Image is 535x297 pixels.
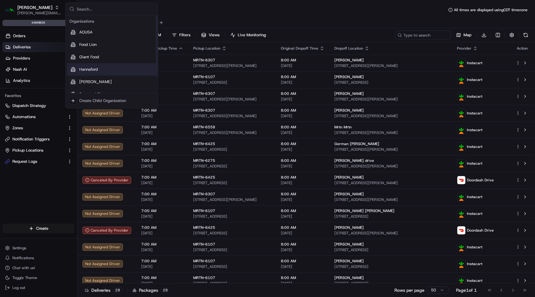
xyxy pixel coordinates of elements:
span: [PERSON_NAME] [334,108,364,113]
img: instacart_logo.png [457,193,465,201]
span: MRTN-6107 [193,208,215,213]
div: Page 1 of 1 [456,287,477,293]
input: Search... [77,3,154,15]
span: API Documentation [59,90,99,96]
span: [STREET_ADDRESS][PERSON_NAME] [334,164,447,169]
a: Nash AI [2,64,77,74]
button: Live Monitoring [228,31,269,39]
span: Giant Food [79,54,99,60]
img: instacart_logo.png [457,210,465,218]
span: [DATE] [281,164,324,169]
span: 7:00 AM [141,125,183,130]
span: 7:00 AM [141,58,183,63]
span: 7:00 AM [141,242,183,247]
button: Filters [169,31,193,39]
span: Create [36,226,48,231]
span: [PERSON_NAME] [334,225,364,230]
span: [DATE] [281,180,324,185]
span: Nash AI [13,67,27,72]
span: [STREET_ADDRESS] [193,231,271,236]
span: [STREET_ADDRESS] [193,80,271,85]
span: [DATE] [141,231,183,236]
span: [PERSON_NAME] [334,192,364,197]
button: Log out [2,283,75,292]
span: Provider [457,46,472,51]
a: Pickup Locations [5,148,65,153]
span: Doordash Drive [467,228,494,233]
span: 8:00 AM [281,192,324,197]
span: [DATE] [281,214,324,219]
span: 8:00 AM [281,275,324,280]
span: 8:00 AM [281,175,324,180]
span: Pickup Locations [12,148,43,153]
span: [DATE] [281,197,324,202]
span: 8:00 AM [281,74,324,79]
a: Request Logs [5,159,65,164]
span: [DATE] [281,130,324,135]
img: Martin's [5,5,15,15]
span: [DATE] [281,264,324,269]
img: instacart_logo.png [457,277,465,285]
img: instacart_logo.png [457,126,465,134]
span: [PERSON_NAME][EMAIL_ADDRESS][DOMAIN_NAME] [17,11,62,16]
span: [PERSON_NAME] [334,74,364,79]
span: [STREET_ADDRESS] [334,247,447,252]
span: Dispatch Strategy [12,103,46,109]
button: Dispatch Strategy [2,101,75,111]
span: [PERSON_NAME] [PERSON_NAME] [334,208,394,213]
span: Zones [12,125,23,131]
span: 8:00 AM [281,225,324,230]
span: Instacart [467,245,482,250]
span: 7:00 AM [141,158,183,163]
span: Views [209,32,220,38]
a: Powered byPylon [44,105,75,110]
p: Rows per page [394,287,424,293]
button: [PERSON_NAME] [17,4,52,11]
span: [STREET_ADDRESS] [193,164,271,169]
span: [DATE] [141,281,183,286]
span: [STREET_ADDRESS][PERSON_NAME] [334,130,447,135]
a: Analytics [2,76,77,86]
span: 7:00 AM [141,108,183,113]
span: 8:00 AM [281,125,324,130]
div: Packages [133,287,170,293]
span: 8:00 AM [281,259,324,264]
span: [DATE] [141,214,183,219]
span: [PERSON_NAME] [334,91,364,96]
a: Dispatch Strategy [5,103,65,109]
span: [PERSON_NAME] [334,242,364,247]
span: 7:00 AM [141,175,183,180]
span: [STREET_ADDRESS] [334,214,447,219]
span: 8:00 AM [281,108,324,113]
a: Deliveries [2,42,77,52]
span: ADUSA [79,29,93,35]
span: [PERSON_NAME] [334,175,364,180]
img: instacart_logo.png [457,143,465,151]
span: Providers [13,55,30,61]
span: [STREET_ADDRESS][PERSON_NAME] [334,113,447,118]
span: MRTN-6107 [193,275,215,280]
span: Instacart [467,211,482,216]
span: [STREET_ADDRESS][PERSON_NAME] [193,130,271,135]
span: [DATE] [141,197,183,202]
span: [DATE] [141,247,183,252]
span: [STREET_ADDRESS] [193,264,271,269]
span: 7:00 AM [141,208,183,213]
img: Nash [6,6,19,19]
img: instacart_logo.png [457,59,465,67]
span: Chat with us! [12,265,35,270]
span: Instacart [467,261,482,266]
span: Instacart [467,94,482,99]
span: Knowledge Base [12,90,47,96]
span: MRTN-6275 [193,158,215,163]
span: [DATE] [281,80,324,85]
span: Request Logs [12,159,37,164]
span: [DATE] [141,264,183,269]
span: [STREET_ADDRESS][PERSON_NAME] [193,113,271,118]
a: Notification Triggers [5,136,65,142]
span: [PERSON_NAME] [334,275,364,280]
span: [STREET_ADDRESS][PERSON_NAME] [334,97,447,102]
img: instacart_logo.png [457,76,465,84]
span: Instacart [467,161,482,166]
